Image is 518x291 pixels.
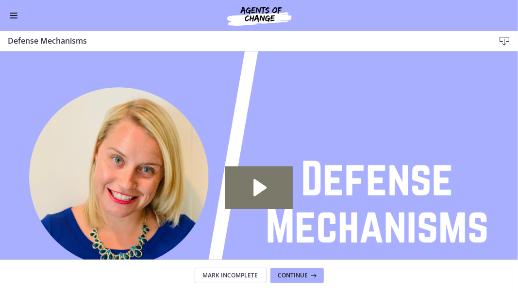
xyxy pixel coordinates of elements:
button: Mark Incomplete [195,268,267,283]
img: Agents of Change [201,4,317,27]
button: Continue [270,268,324,283]
span: Mark Incomplete [203,272,258,279]
div: Playbar [50,273,448,291]
button: Show settings menu [475,273,496,291]
button: Enable menu [8,10,19,21]
span: Continue [278,272,308,279]
button: Play Video: ctgmo8leb9sc72ose380.mp4 [225,115,293,158]
button: Mute [453,273,475,291]
h3: Defense Mechanisms [8,35,479,47]
button: Fullscreen [497,273,518,291]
